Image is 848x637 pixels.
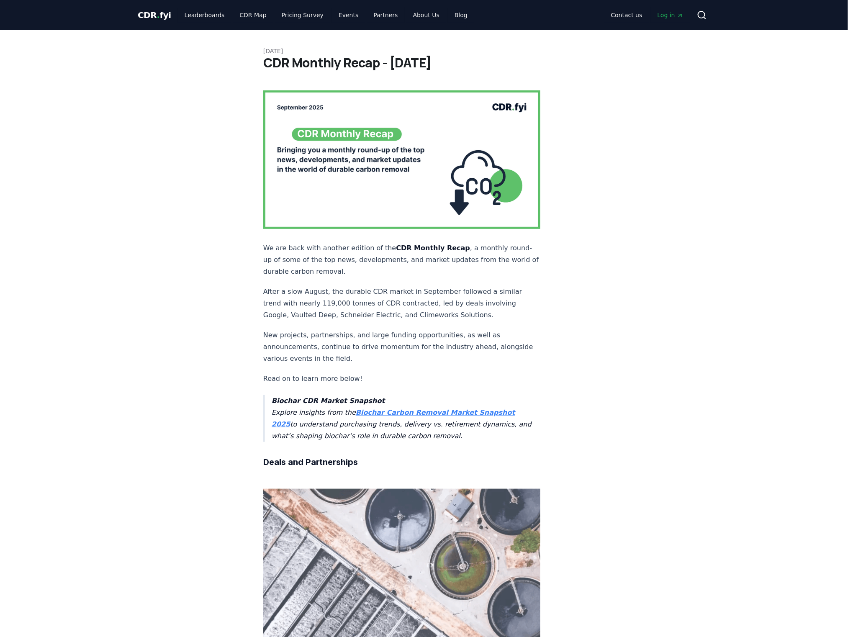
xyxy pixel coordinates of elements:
a: Leaderboards [178,8,231,23]
span: Log in [658,11,684,19]
a: Pricing Survey [275,8,330,23]
a: Events [332,8,365,23]
a: Contact us [604,8,649,23]
p: We are back with another edition of the , a monthly round-up of some of the top news, development... [263,242,540,277]
h1: CDR Monthly Recap - [DATE] [263,55,585,70]
nav: Main [604,8,690,23]
strong: CDR Monthly Recap [396,244,470,252]
img: blog post image [263,90,540,229]
p: New projects, partnerships, and large funding opportunities, as well as announcements, continue t... [263,329,540,365]
p: Read on to learn more below! [263,373,540,385]
p: [DATE] [263,47,585,55]
a: Partners [367,8,405,23]
em: Explore insights from the to understand purchasing trends, delivery vs. retirement dynamics, and ... [272,397,532,440]
strong: Deals and Partnerships [263,457,358,467]
p: After a slow August, the durable CDR market in September followed a similar trend with nearly 119... [263,286,540,321]
a: Blog [448,8,474,23]
a: CDR Map [233,8,273,23]
a: CDR.fyi [138,9,171,21]
span: . [157,10,160,20]
nav: Main [178,8,474,23]
a: Log in [651,8,690,23]
strong: Biochar CDR Market Snapshot [272,397,385,405]
span: CDR fyi [138,10,171,20]
a: About Us [406,8,446,23]
a: Biochar Carbon Removal Market Snapshot 2025 [272,408,515,428]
